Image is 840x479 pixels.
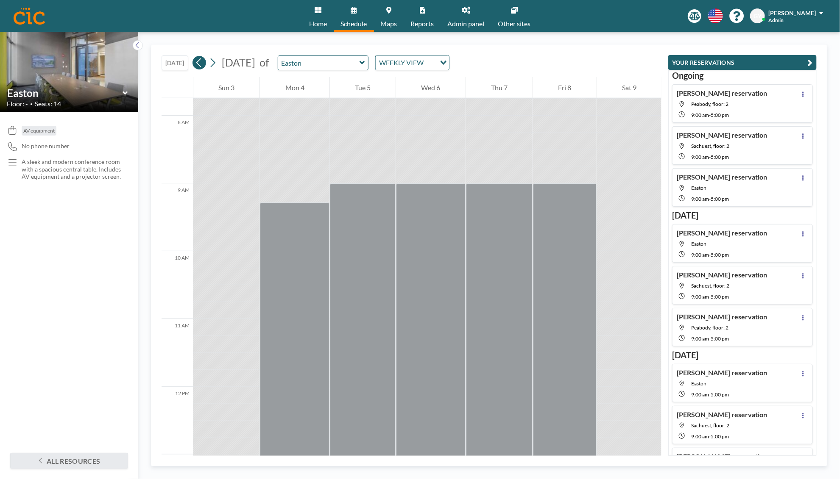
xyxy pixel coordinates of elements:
div: 10 AM [162,251,193,319]
h3: Ongoing [672,70,813,81]
span: 9:00 AM [691,112,709,118]
h4: [PERSON_NAME] reservation [677,131,767,139]
span: Home [310,20,327,27]
h3: [DATE] [672,350,813,360]
div: Mon 4 [260,77,329,98]
span: 5:00 PM [711,112,729,118]
span: - [709,196,711,202]
div: Tue 5 [330,77,396,98]
span: Other sites [498,20,531,27]
h4: [PERSON_NAME] reservation [677,89,767,97]
span: Sachuest, floor: 2 [691,422,729,429]
span: Floor: - [7,100,28,108]
input: Easton [7,87,123,99]
span: 9:00 AM [691,335,709,342]
span: 9:00 AM [691,391,709,398]
span: • [30,101,33,107]
span: Seats: 14 [35,100,61,108]
span: No phone number [22,142,70,150]
button: All resources [10,453,128,469]
span: Sachuest, floor: 2 [691,282,729,289]
img: organization-logo [14,8,45,25]
span: 9:00 AM [691,196,709,202]
input: Search for option [426,57,435,68]
div: Search for option [376,55,449,70]
span: AV equipment [23,127,55,134]
h4: [PERSON_NAME] reservation [677,410,767,419]
span: - [709,154,711,160]
span: - [709,252,711,258]
span: Reports [411,20,434,27]
span: Peabody, floor: 2 [691,101,728,107]
span: GY [753,12,762,20]
span: Maps [381,20,397,27]
span: Easton [691,380,706,387]
span: - [709,391,711,398]
span: Schedule [341,20,367,27]
span: Sachuest, floor: 2 [691,143,729,149]
div: 11 AM [162,319,193,387]
h4: [PERSON_NAME] reservation [677,173,767,181]
span: 9:00 AM [691,252,709,258]
span: [DATE] [222,56,255,69]
span: - [709,293,711,300]
h4: [PERSON_NAME] reservation [677,452,767,461]
span: 5:00 PM [711,391,729,398]
span: WEEKLY VIEW [377,57,425,68]
span: Admin [768,17,784,23]
span: Easton [691,185,706,191]
div: 8 AM [162,116,193,183]
span: - [709,433,711,440]
span: - [709,335,711,342]
h4: [PERSON_NAME] reservation [677,313,767,321]
span: of [260,56,269,69]
p: A sleek and modern conference room with a spacious central table. Includes AV equipment and a pro... [22,158,121,180]
div: Sun 3 [193,77,260,98]
span: 9:00 AM [691,154,709,160]
span: 9:00 AM [691,293,709,300]
h4: [PERSON_NAME] reservation [677,229,767,237]
span: 5:00 PM [711,154,729,160]
div: Thu 7 [466,77,533,98]
h4: [PERSON_NAME] reservation [677,271,767,279]
span: 5:00 PM [711,293,729,300]
h3: [DATE] [672,210,813,221]
div: 9 AM [162,183,193,251]
span: Peabody, floor: 2 [691,324,728,331]
span: Admin panel [448,20,485,27]
div: Sat 9 [597,77,661,98]
button: [DATE] [162,55,188,70]
span: 5:00 PM [711,252,729,258]
span: 5:00 PM [711,433,729,440]
div: 12 PM [162,387,193,454]
span: [PERSON_NAME] [768,9,816,17]
div: Fri 8 [533,77,596,98]
div: Wed 6 [396,77,465,98]
span: 9:00 AM [691,433,709,440]
span: Easton [691,241,706,247]
h4: [PERSON_NAME] reservation [677,368,767,377]
input: Easton [278,56,360,70]
span: 5:00 PM [711,335,729,342]
span: 5:00 PM [711,196,729,202]
span: - [709,112,711,118]
button: YOUR RESERVATIONS [668,55,817,70]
